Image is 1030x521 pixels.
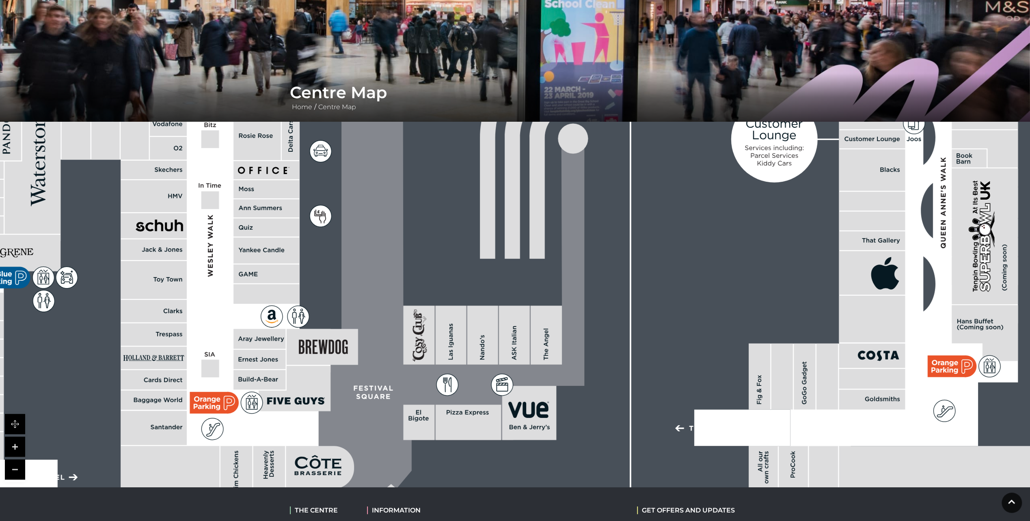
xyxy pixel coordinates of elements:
[290,83,741,102] h1: Centre Map
[316,103,358,111] a: Centre Map
[284,83,747,112] div: /
[290,506,355,514] h2: THE CENTRE
[637,506,735,514] h2: GET OFFERS AND UPDATES
[367,506,471,514] h2: INFORMATION
[290,103,314,111] a: Home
